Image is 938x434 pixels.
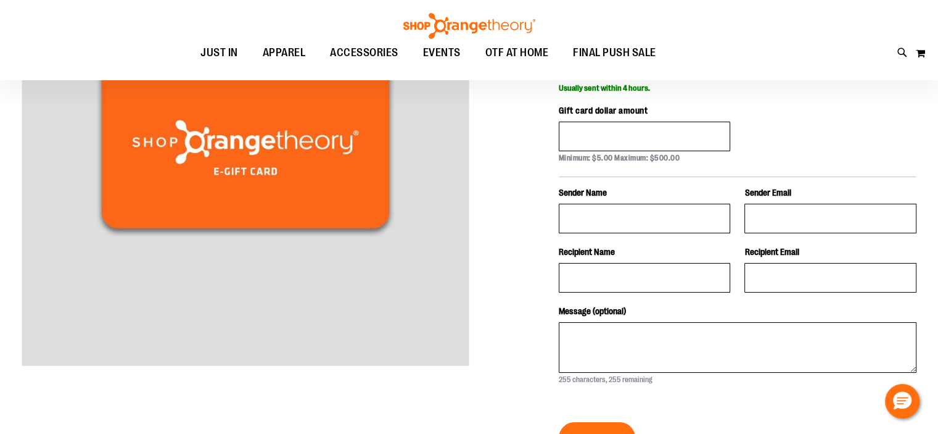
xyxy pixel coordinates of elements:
[250,39,318,67] a: APPAREL
[559,106,648,115] span: Gift card dollar amount
[263,39,306,67] span: APPAREL
[423,39,461,67] span: EVENTS
[559,188,607,198] span: Sender Name
[559,154,613,162] span: Minimum: $5.00
[330,39,398,67] span: ACCESSORIES
[559,306,626,316] span: Message (optional)
[200,39,238,67] span: JUST IN
[744,247,799,257] span: Recipient Email
[559,81,916,92] p: Usually sent within 4 hours.
[614,154,680,162] span: Maximum: $500.00
[559,375,652,385] p: 255 characters, 255 remaining
[559,247,615,257] span: Recipient Name
[401,13,537,39] img: Shop Orangetheory
[318,39,411,67] a: ACCESSORIES
[885,384,919,419] button: Hello, have a question? Let’s chat.
[188,39,250,67] a: JUST IN
[744,188,791,198] span: Sender Email
[561,39,669,67] a: FINAL PUSH SALE
[573,39,656,67] span: FINAL PUSH SALE
[411,39,473,67] a: EVENTS
[485,39,549,67] span: OTF AT HOME
[473,39,561,67] a: OTF AT HOME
